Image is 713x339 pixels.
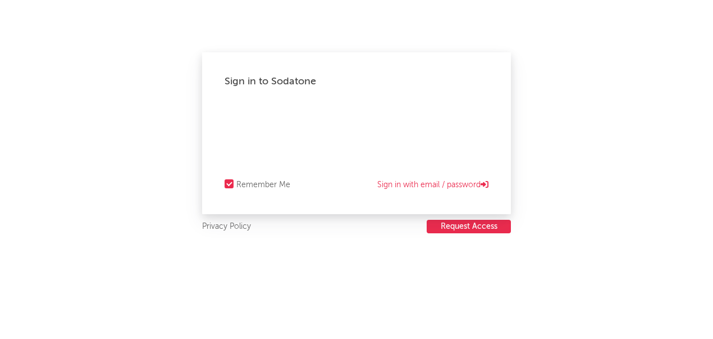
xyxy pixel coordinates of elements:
button: Request Access [427,220,511,233]
a: Privacy Policy [202,220,251,234]
div: Remember Me [236,178,290,192]
a: Request Access [427,220,511,234]
div: Sign in to Sodatone [225,75,488,88]
a: Sign in with email / password [377,178,488,192]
